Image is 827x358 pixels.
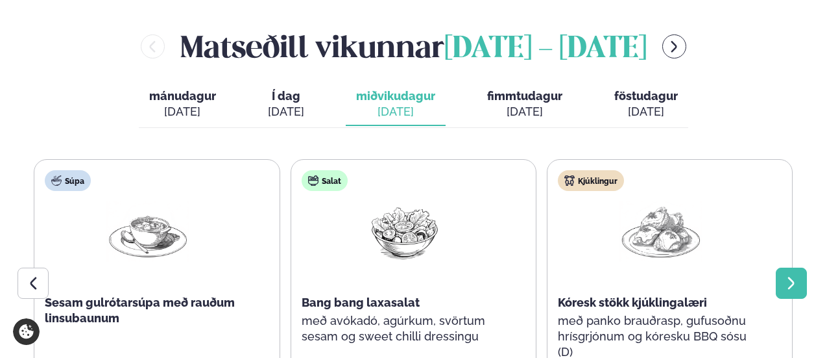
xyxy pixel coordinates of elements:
div: [DATE] [356,104,435,120]
div: [DATE] [149,104,216,120]
div: Kjúklingur [558,170,624,191]
img: soup.svg [51,175,62,186]
img: salad.svg [308,175,318,186]
span: fimmtudagur [487,89,562,103]
h2: Matseðill vikunnar [180,25,647,68]
span: Í dag [268,88,304,104]
span: mánudagur [149,89,216,103]
button: föstudagur [DATE] [604,83,688,126]
span: Bang bang laxasalat [302,296,420,309]
img: Salad.png [363,201,446,262]
img: Chicken-thighs.png [619,201,702,262]
span: miðvikudagur [356,89,435,103]
button: mánudagur [DATE] [139,83,226,126]
button: menu-btn-left [141,34,165,58]
button: menu-btn-right [662,34,686,58]
img: chicken.svg [564,175,575,186]
button: Í dag [DATE] [258,83,315,126]
a: Cookie settings [13,318,40,345]
div: [DATE] [268,104,304,120]
div: Súpa [45,170,91,191]
span: föstudagur [614,89,678,103]
div: [DATE] [487,104,562,120]
button: miðvikudagur [DATE] [346,83,446,126]
span: Kóresk stökk kjúklingalæri [558,296,707,309]
div: Salat [302,170,348,191]
button: fimmtudagur [DATE] [477,83,573,126]
span: Sesam gulrótarsúpa með rauðum linsubaunum [45,296,235,325]
img: Soup.png [106,201,189,262]
div: [DATE] [614,104,678,120]
p: með avókadó, agúrkum, svörtum sesam og sweet chilli dressingu [302,313,508,344]
span: [DATE] - [DATE] [444,35,647,64]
